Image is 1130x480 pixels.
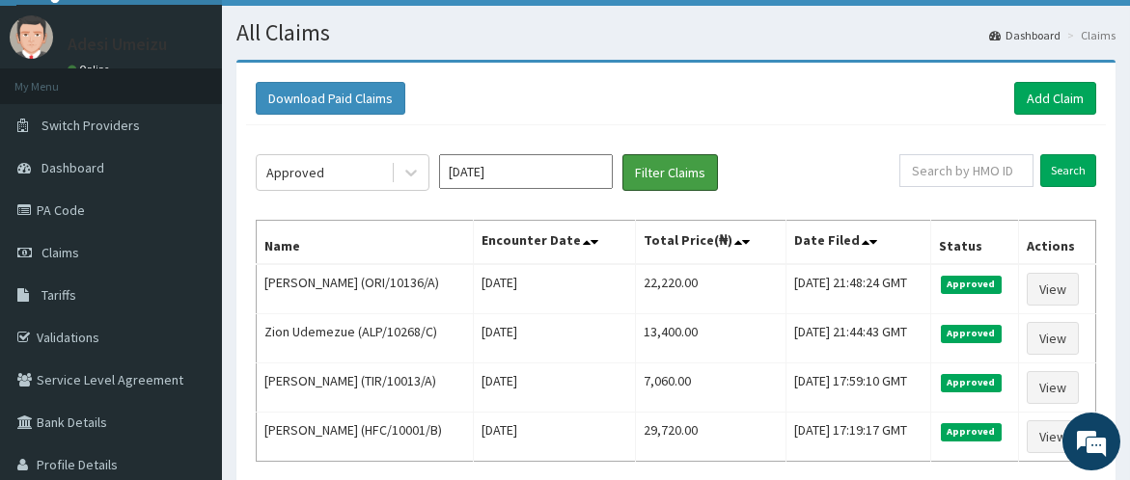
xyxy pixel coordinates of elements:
span: Switch Providers [41,117,140,134]
th: Date Filed [785,221,930,265]
input: Search [1040,154,1096,187]
td: [PERSON_NAME] (HFC/10001/B) [257,413,474,462]
span: Claims [41,244,79,261]
th: Name [257,221,474,265]
span: Approved [941,374,1002,391]
span: Approved [941,423,1002,440]
span: We're online! [112,127,266,322]
td: [DATE] 17:19:17 GMT [785,413,930,462]
td: 22,220.00 [636,264,786,314]
span: Approved [941,276,1002,293]
p: Adesi Umeizu [68,36,167,53]
th: Total Price(₦) [636,221,786,265]
a: Online [68,63,114,76]
td: [DATE] [474,314,636,363]
a: Add Claim [1014,82,1096,115]
a: View [1027,371,1079,404]
span: Dashboard [41,159,104,176]
img: d_794563401_company_1708531726252_794563401 [36,96,78,145]
th: Encounter Date [474,221,636,265]
td: 29,720.00 [636,413,786,462]
textarea: Type your message and hit 'Enter' [10,295,368,362]
td: 13,400.00 [636,314,786,363]
div: Chat with us now [100,108,324,133]
td: [DATE] 21:48:24 GMT [785,264,930,314]
th: Actions [1019,221,1096,265]
th: Status [931,221,1019,265]
td: [PERSON_NAME] (TIR/10013/A) [257,363,474,413]
li: Claims [1062,27,1116,43]
a: View [1027,273,1079,306]
input: Search by HMO ID [899,154,1034,187]
td: [DATE] 21:44:43 GMT [785,314,930,363]
div: Minimize live chat window [317,10,363,56]
a: View [1027,420,1079,453]
td: [DATE] [474,413,636,462]
h1: All Claims [236,20,1116,45]
input: Select Month and Year [439,154,613,189]
td: [DATE] [474,264,636,314]
a: Dashboard [989,27,1061,43]
button: Filter Claims [622,154,718,191]
img: User Image [10,15,53,59]
span: Approved [941,325,1002,342]
span: Tariffs [41,286,76,304]
td: [DATE] [474,363,636,413]
td: 7,060.00 [636,363,786,413]
td: Zion Udemezue (ALP/10268/C) [257,314,474,363]
td: [DATE] 17:59:10 GMT [785,363,930,413]
div: Approved [266,163,324,182]
td: [PERSON_NAME] (ORI/10136/A) [257,264,474,314]
a: View [1027,322,1079,355]
button: Download Paid Claims [256,82,405,115]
